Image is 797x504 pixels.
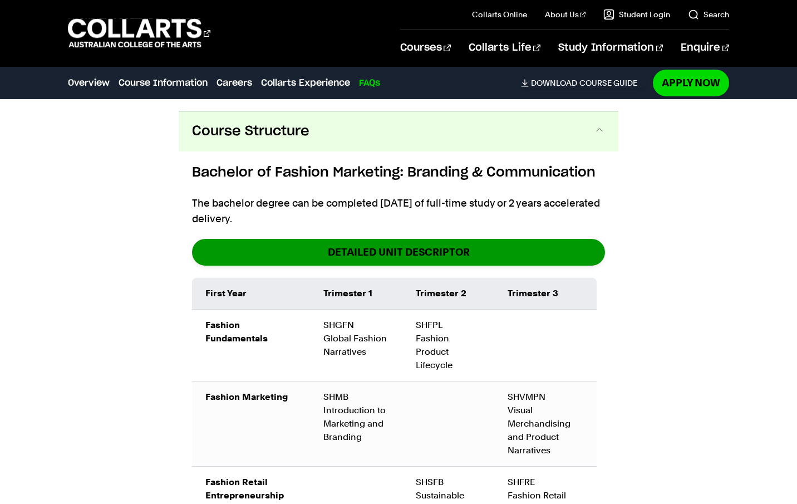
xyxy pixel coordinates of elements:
[653,70,729,96] a: Apply Now
[68,76,110,90] a: Overview
[192,195,605,227] p: The bachelor degree can be completed [DATE] of full-time study or 2 years accelerated delivery.
[192,163,605,183] h6: Bachelor of Fashion Marketing: Branding & Communication
[359,76,380,90] a: FAQs
[192,239,605,265] a: DETAILED UNIT DESCRIPTOR
[205,392,288,402] strong: Fashion Marketing
[119,76,208,90] a: Course Information
[472,9,527,20] a: Collarts Online
[494,278,597,310] td: Trimester 3
[261,76,350,90] a: Collarts Experience
[179,111,618,151] button: Course Structure
[402,278,494,310] td: Trimester 2
[310,310,402,381] td: SHGFN Global Fashion Narratives
[68,17,210,49] div: Go to homepage
[205,477,284,501] strong: Fashion Retail Entrepreneurship
[603,9,670,20] a: Student Login
[681,30,729,66] a: Enquire
[558,30,663,66] a: Study Information
[400,30,451,66] a: Courses
[323,390,388,444] div: SHMB Introduction to Marketing and Branding
[205,320,268,344] strong: Fashion Fundamentals
[531,78,577,88] span: Download
[310,278,402,310] td: Trimester 1
[469,30,540,66] a: Collarts Life
[688,9,729,20] a: Search
[402,310,494,381] td: SHFPL Fashion Product Lifecycle
[217,76,252,90] a: Careers
[521,78,646,88] a: DownloadCourse Guide
[192,123,309,140] span: Course Structure
[508,390,583,457] div: SHVMPN Visual Merchandising and Product Narratives
[192,278,310,310] td: First Year
[545,9,586,20] a: About Us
